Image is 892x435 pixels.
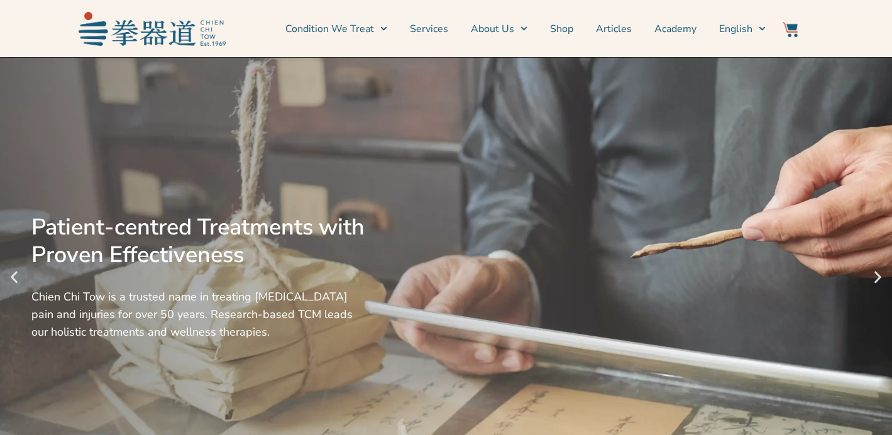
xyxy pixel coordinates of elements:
[870,270,886,285] div: Next slide
[31,288,372,341] div: Chien Chi Tow is a trusted name in treating [MEDICAL_DATA] pain and injuries for over 50 years. R...
[232,13,766,45] nav: Menu
[31,214,372,269] div: Patient-centred Treatments with Proven Effectiveness
[550,13,573,45] a: Shop
[654,13,697,45] a: Academy
[596,13,632,45] a: Articles
[719,21,752,36] span: English
[6,270,22,285] div: Previous slide
[285,13,387,45] a: Condition We Treat
[471,13,527,45] a: About Us
[719,13,766,45] a: English
[783,22,798,37] img: Website Icon-03
[410,13,448,45] a: Services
